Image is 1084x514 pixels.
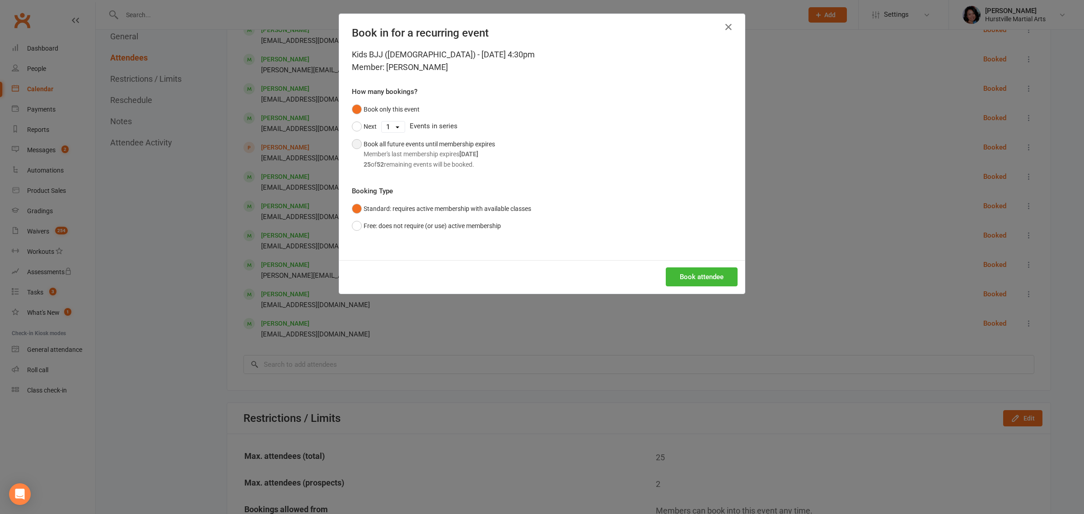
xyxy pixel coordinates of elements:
button: Free: does not require (or use) active membership [352,217,501,234]
label: How many bookings? [352,86,417,97]
strong: 25 [364,161,371,168]
button: Standard: requires active membership with available classes [352,200,531,217]
button: Book attendee [666,267,738,286]
div: Kids BJJ ([DEMOGRAPHIC_DATA]) - [DATE] 4:30pm Member: [PERSON_NAME] [352,48,732,74]
div: Member's last membership expires [364,149,495,159]
button: Close [721,20,736,34]
strong: [DATE] [459,150,478,158]
div: Book all future events until membership expires [364,139,495,169]
div: Open Intercom Messenger [9,483,31,505]
label: Booking Type [352,186,393,196]
strong: 52 [377,161,384,168]
button: Book only this event [352,101,420,118]
h4: Book in for a recurring event [352,27,732,39]
div: Events in series [352,118,732,135]
button: Book all future events until membership expiresMember's last membership expires[DATE]25of52remain... [352,136,495,173]
button: Next [352,118,377,135]
div: of remaining events will be booked. [364,159,495,169]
